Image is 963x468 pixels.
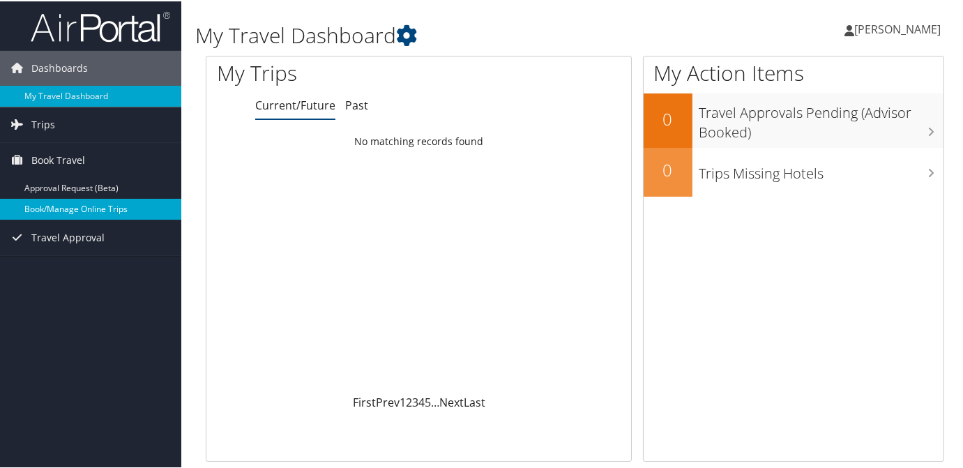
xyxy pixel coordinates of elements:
td: No matching records found [206,128,631,153]
a: 1 [400,393,406,409]
a: 4 [418,393,425,409]
a: First [353,393,376,409]
span: Trips [31,106,55,141]
a: Current/Future [255,96,335,112]
h3: Travel Approvals Pending (Advisor Booked) [699,95,944,141]
a: Next [439,393,464,409]
span: Book Travel [31,142,85,176]
a: 0Travel Approvals Pending (Advisor Booked) [644,92,944,146]
span: Travel Approval [31,219,105,254]
h2: 0 [644,106,692,130]
h1: My Trips [217,57,444,86]
img: airportal-logo.png [31,9,170,42]
a: 5 [425,393,431,409]
a: Prev [376,393,400,409]
h1: My Travel Dashboard [195,20,702,49]
a: [PERSON_NAME] [844,7,955,49]
a: 0Trips Missing Hotels [644,146,944,195]
a: Past [345,96,368,112]
h2: 0 [644,157,692,181]
span: [PERSON_NAME] [854,20,941,36]
a: Last [464,393,485,409]
a: 3 [412,393,418,409]
h1: My Action Items [644,57,944,86]
h3: Trips Missing Hotels [699,156,944,182]
span: Dashboards [31,50,88,84]
span: … [431,393,439,409]
a: 2 [406,393,412,409]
